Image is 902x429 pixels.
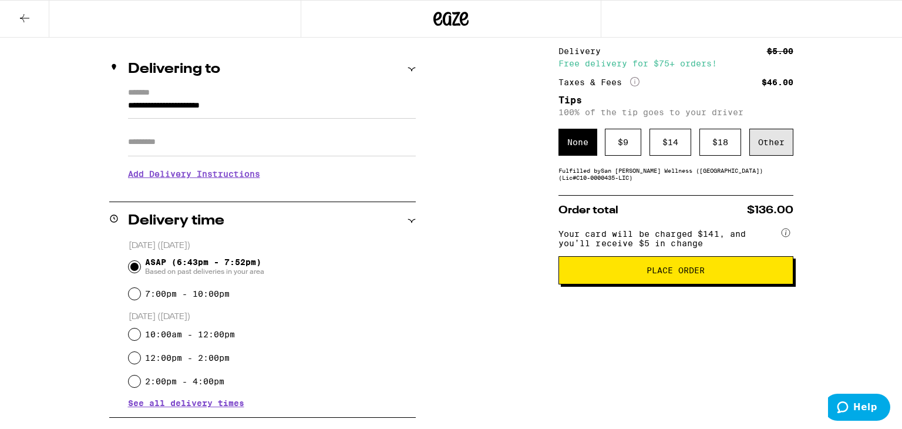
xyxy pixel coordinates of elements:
span: ASAP (6:43pm - 7:52pm) [145,257,264,276]
div: $90.00 [762,29,793,38]
label: 7:00pm - 10:00pm [145,289,230,299]
h2: Delivering to [128,62,220,76]
h3: Add Delivery Instructions [128,160,416,187]
label: 12:00pm - 2:00pm [145,353,230,363]
p: [DATE] ([DATE]) [129,240,416,252]
span: Your card will be charged $141, and you’ll receive $5 in change [558,225,779,248]
div: $ 18 [699,129,741,156]
div: Subtotal [558,29,609,38]
button: Place Order [558,256,793,284]
span: Place Order [647,266,705,274]
div: $ 14 [649,129,691,156]
p: We'll contact you at [PHONE_NUMBER] when we arrive [128,187,416,197]
span: Based on past deliveries in your area [145,267,264,276]
div: Delivery [558,47,609,55]
button: See all delivery times [128,399,244,407]
h5: Tips [558,96,793,105]
span: $136.00 [747,205,793,216]
div: Fulfilled by San [PERSON_NAME] Wellness ([GEOGRAPHIC_DATA]) (Lic# C10-0000435-LIC ) [558,167,793,181]
div: None [558,129,597,156]
h2: Delivery time [128,214,224,228]
p: [DATE] ([DATE]) [129,311,416,323]
div: Free delivery for $75+ orders! [558,59,793,68]
label: 10:00am - 12:00pm [145,330,235,339]
iframe: Opens a widget where you can find more information [828,394,890,423]
div: $ 9 [605,129,641,156]
div: Taxes & Fees [558,77,640,88]
div: $46.00 [762,78,793,86]
p: 100% of the tip goes to your driver [558,108,793,117]
div: Other [749,129,793,156]
span: Order total [558,205,618,216]
label: 2:00pm - 4:00pm [145,377,224,386]
div: $5.00 [767,47,793,55]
